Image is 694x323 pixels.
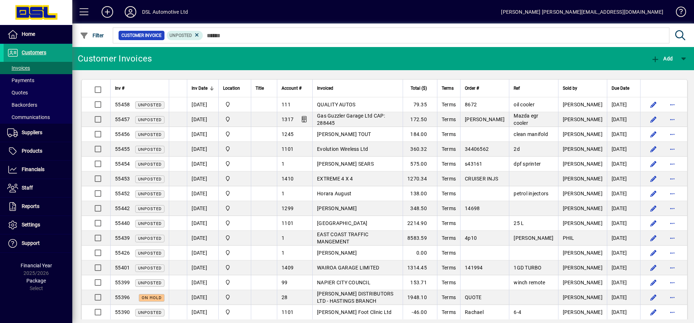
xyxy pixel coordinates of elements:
td: [DATE] [607,216,640,231]
span: Rachael [465,309,484,315]
div: Location [223,84,247,92]
span: Backorders [7,102,37,108]
span: Central [223,101,247,109]
span: [PERSON_NAME] TOUT [317,131,371,137]
span: Terms [442,176,456,182]
span: Title [256,84,264,92]
span: 25 L [514,220,524,226]
span: 55442 [115,205,130,211]
a: Quotes [4,86,72,99]
span: 1 [282,250,284,256]
button: Edit [648,232,659,244]
div: Account # [282,84,308,92]
td: [DATE] [607,231,640,246]
span: 55454 [115,161,130,167]
span: Customers [22,50,46,55]
td: [DATE] [187,246,218,260]
span: Unposted [138,251,162,256]
span: CRUISER INJS [465,176,498,182]
button: More options [667,262,678,273]
span: [PERSON_NAME] [563,250,603,256]
a: Financials [4,161,72,179]
span: 8672 [465,102,477,107]
button: Profile [119,5,142,18]
span: Payments [7,77,34,83]
div: Customer Invoices [78,53,152,64]
td: [DATE] [187,186,218,201]
span: Central [223,160,247,168]
span: Reports [22,203,39,209]
div: Sold by [563,84,603,92]
span: 55401 [115,265,130,271]
button: More options [667,292,678,303]
span: 2d [514,146,520,152]
span: Unposted [138,103,162,107]
td: [DATE] [187,127,218,142]
td: [DATE] [607,246,640,260]
button: Edit [648,114,659,125]
a: Suppliers [4,124,72,142]
button: More options [667,188,678,199]
span: Gas Guzzler Garage Ltd CAP: 288445 [317,113,385,126]
mat-chip: Customer Invoice Status: Unposted [167,31,203,40]
span: Invoiced [317,84,333,92]
span: Unposted [138,236,162,241]
div: Total ($) [407,84,433,92]
span: EXTREME 4 X 4 [317,176,353,182]
button: Edit [648,203,659,214]
span: [PERSON_NAME] [563,131,603,137]
span: 1410 [282,176,294,182]
span: [PERSON_NAME] [563,280,603,285]
span: Central [223,279,247,286]
button: More options [667,203,678,214]
td: [DATE] [607,142,640,157]
span: Quotes [7,90,28,95]
span: Terms [442,235,456,241]
span: Central [223,249,247,257]
span: 1101 [282,146,294,152]
td: 575.00 [403,157,437,171]
span: Central [223,145,247,153]
a: Communications [4,111,72,123]
span: [PERSON_NAME] [563,309,603,315]
button: Edit [648,143,659,155]
span: 55426 [115,250,130,256]
span: Terms [442,309,456,315]
button: Edit [648,277,659,288]
td: [DATE] [187,142,218,157]
td: -46.00 [403,305,437,320]
td: [DATE] [607,201,640,216]
td: 360.32 [403,142,437,157]
span: 1101 [282,309,294,315]
span: Sold by [563,84,577,92]
span: [PERSON_NAME] [514,235,553,241]
div: Invoiced [317,84,398,92]
span: [PERSON_NAME] [317,205,357,211]
span: Unposted [138,132,162,137]
span: Terms [442,280,456,285]
td: [DATE] [187,201,218,216]
span: [PERSON_NAME] [563,161,603,167]
span: [PERSON_NAME] DISTRIBUTORS LTD - HASTINGS BRANCH [317,291,394,304]
span: [PERSON_NAME] [563,146,603,152]
button: Edit [648,158,659,170]
td: [DATE] [607,97,640,112]
button: More options [667,158,678,170]
span: [PERSON_NAME] [563,176,603,182]
span: Terms [442,116,456,122]
a: Backorders [4,99,72,111]
button: Add [649,52,674,65]
td: [DATE] [607,186,640,201]
button: More options [667,232,678,244]
span: 55453 [115,176,130,182]
button: More options [667,173,678,184]
span: Customer Invoice [121,32,162,39]
span: 4p10 [465,235,477,241]
td: 2214.90 [403,216,437,231]
span: Ref [514,84,520,92]
button: Edit [648,99,659,110]
span: clean manifold [514,131,548,137]
td: 172.50 [403,112,437,127]
span: Central [223,234,247,242]
span: [PERSON_NAME] [563,265,603,271]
